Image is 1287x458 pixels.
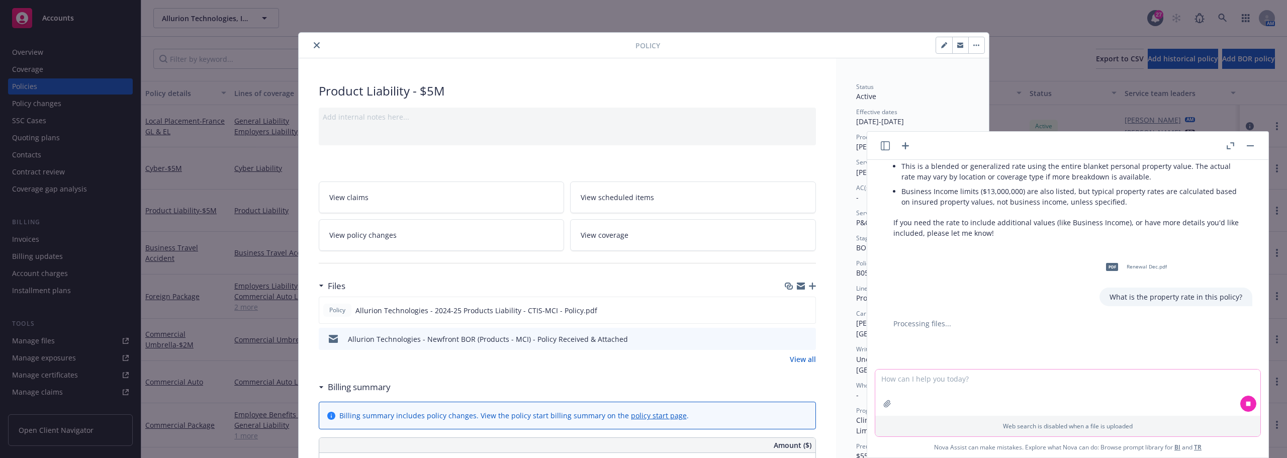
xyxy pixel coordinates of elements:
span: Policy [327,306,347,315]
span: Producer(s) [856,133,889,141]
span: Active [856,91,876,101]
span: View policy changes [329,230,397,240]
button: download file [787,334,795,344]
span: Service lead team [856,209,906,217]
p: What is the property rate in this policy? [1110,292,1242,302]
div: Files [319,280,345,293]
div: Add internal notes here... [323,112,812,122]
span: [PERSON_NAME] of [GEOGRAPHIC_DATA] [856,318,927,338]
a: policy start page [631,411,687,420]
p: Web search is disabled when a file is uploaded [881,422,1254,430]
a: View policy changes [319,219,565,251]
span: View coverage [581,230,628,240]
span: - [856,193,859,202]
span: [PERSON_NAME] [856,167,912,177]
div: Processing files... [883,318,1252,329]
span: Lines of coverage [856,284,905,293]
div: Billing summary [319,381,391,394]
li: This is a blended or generalized rate using the entire blanket personal property value. The actua... [901,159,1242,184]
span: Renewal Dec.pdf [1127,263,1167,270]
span: Effective dates [856,108,897,116]
span: Nova Assist can make mistakes. Explore what Nova can do: Browse prompt library for and [871,437,1264,457]
span: AC(s) [856,184,871,192]
span: Carrier [856,309,876,318]
div: [DATE] - [DATE] [856,108,969,127]
span: Stage [856,234,872,242]
span: Wholesaler [856,381,888,390]
span: Allurion Technologies - 2024-25 Products Liability - CTIS-MCI - Policy.pdf [355,305,597,316]
button: preview file [803,334,812,344]
span: Program administrator [856,406,921,415]
a: View claims [319,181,565,213]
span: Premium [856,442,882,450]
a: View all [790,354,816,364]
div: Allurion Technologies - Newfront BOR (Products - MCI) - Policy Received & Attached [348,334,628,344]
span: Status [856,82,874,91]
a: BI [1174,443,1180,451]
span: pdf [1106,263,1118,270]
span: P&C - Digital HC [856,218,909,227]
span: Policy [635,40,660,51]
span: View claims [329,192,369,203]
a: View scheduled items [570,181,816,213]
a: View coverage [570,219,816,251]
span: Policy number [856,259,896,267]
button: close [311,39,323,51]
span: Product Liability [856,293,910,303]
p: If you need the rate to include additional values (like Business Income), or have more details yo... [893,217,1242,238]
span: - [856,390,859,400]
span: Writing company [856,345,903,353]
div: Billing summary includes policy changes. View the policy start billing summary on the . [339,410,689,421]
span: Amount ($) [774,440,811,450]
div: Product Liability - $5M [319,82,816,100]
h3: Files [328,280,345,293]
button: preview file [802,305,811,316]
li: Business Income limits ($13,000,000) are also listed, but typical property rates are calculated b... [901,184,1242,209]
span: B0507CL2400244 [856,268,913,278]
h3: Billing summary [328,381,391,394]
span: BOR [856,243,871,252]
span: Clinical Trials Insurance Services Limited (CTIS) [856,415,969,435]
span: Underwriters at Lloyd's, [GEOGRAPHIC_DATA] [856,354,938,375]
span: [PERSON_NAME] [856,142,912,151]
span: View scheduled items [581,192,654,203]
span: Service lead(s) [856,158,897,166]
div: pdfRenewal Dec.pdf [1099,254,1169,280]
a: TR [1194,443,1202,451]
button: download file [786,305,794,316]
